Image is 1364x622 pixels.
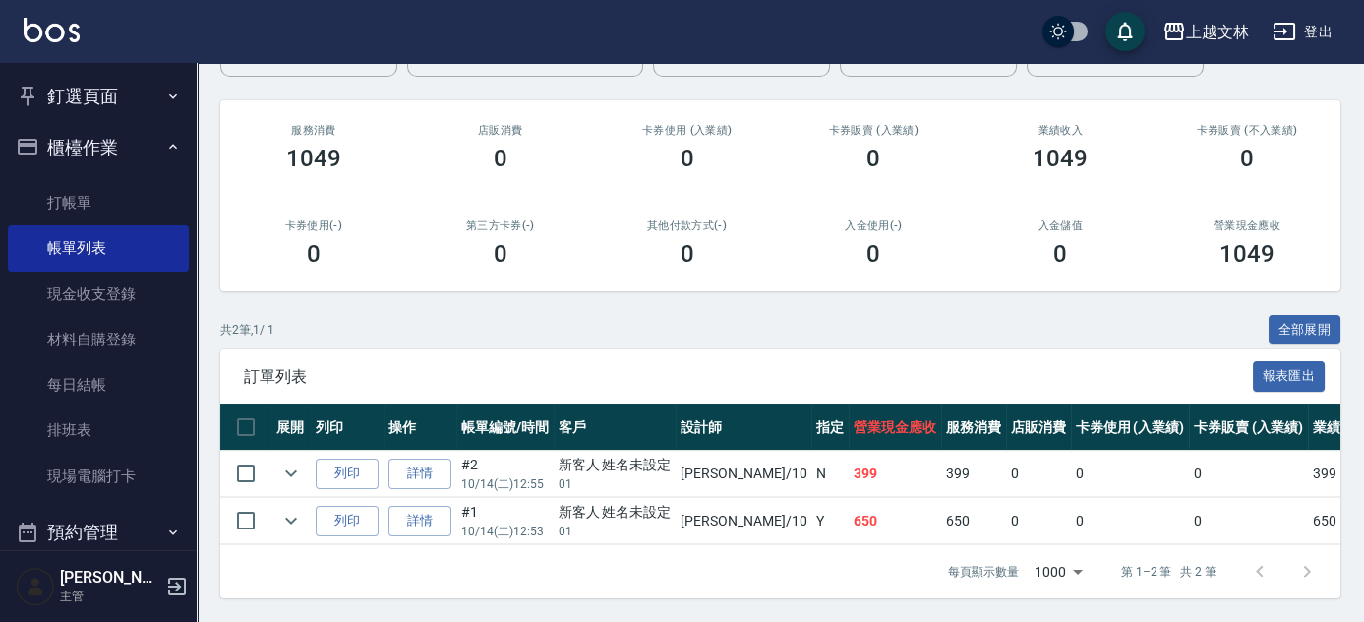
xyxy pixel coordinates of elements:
div: 新客人 姓名未設定 [559,455,672,475]
h2: 卡券使用(-) [244,219,384,232]
p: 10/14 (二) 12:55 [461,475,549,493]
h3: 1049 [1033,145,1088,172]
th: 帳單編號/時間 [456,404,554,451]
a: 每日結帳 [8,362,189,407]
p: 每頁顯示數量 [948,563,1019,581]
div: 新客人 姓名未設定 [559,502,672,523]
h5: [PERSON_NAME] [60,568,160,588]
div: 上越文林 [1186,20,1249,44]
th: 指定 [811,404,849,451]
td: 650 [941,498,1006,544]
td: 0 [1006,498,1071,544]
td: 0 [1071,451,1190,497]
button: 列印 [316,506,379,536]
button: 預約管理 [8,507,189,558]
td: Y [811,498,849,544]
th: 卡券使用 (入業績) [1071,404,1190,451]
td: N [811,451,849,497]
a: 現金收支登錄 [8,272,189,317]
img: Person [16,567,55,606]
p: 10/14 (二) 12:53 [461,523,549,540]
h3: 0 [866,240,880,268]
p: 01 [559,475,672,493]
h2: 其他付款方式(-) [618,219,757,232]
th: 客戶 [554,404,677,451]
a: 材料自購登錄 [8,317,189,362]
button: expand row [276,506,306,535]
h2: 入金使用(-) [803,219,943,232]
button: save [1105,12,1145,51]
button: 報表匯出 [1253,361,1326,392]
button: 登出 [1265,14,1340,50]
td: #1 [456,498,554,544]
h2: 入金儲值 [990,219,1130,232]
button: expand row [276,459,306,488]
a: 帳單列表 [8,225,189,271]
button: 全部展開 [1269,315,1341,345]
a: 打帳單 [8,180,189,225]
button: 列印 [316,459,379,489]
td: 0 [1189,498,1308,544]
p: 01 [559,523,672,540]
td: 0 [1071,498,1190,544]
h3: 0 [866,145,880,172]
button: 櫃檯作業 [8,122,189,173]
h3: 0 [681,240,694,268]
h3: 0 [494,145,507,172]
td: 399 [849,451,941,497]
p: 第 1–2 筆 共 2 筆 [1121,563,1216,581]
h2: 卡券販賣 (不入業績) [1177,124,1317,137]
td: 0 [1006,451,1071,497]
td: #2 [456,451,554,497]
h3: 0 [1053,240,1067,268]
th: 操作 [384,404,456,451]
td: [PERSON_NAME] /10 [676,498,811,544]
button: 上越文林 [1155,12,1257,52]
th: 營業現金應收 [849,404,941,451]
h3: 0 [307,240,321,268]
div: 1000 [1027,545,1090,598]
a: 詳情 [388,459,451,489]
p: 共 2 筆, 1 / 1 [220,321,274,339]
a: 排班表 [8,407,189,453]
h2: 店販消費 [431,124,570,137]
h3: 0 [1240,145,1254,172]
h2: 第三方卡券(-) [431,219,570,232]
td: 399 [941,451,1006,497]
h2: 卡券販賣 (入業績) [803,124,943,137]
h3: 0 [494,240,507,268]
th: 卡券販賣 (入業績) [1189,404,1308,451]
th: 列印 [311,404,384,451]
h3: 1049 [286,145,341,172]
h3: 1049 [1219,240,1275,268]
h2: 業績收入 [990,124,1130,137]
a: 現場電腦打卡 [8,454,189,499]
th: 店販消費 [1006,404,1071,451]
img: Logo [24,18,80,42]
td: [PERSON_NAME] /10 [676,451,811,497]
th: 服務消費 [941,404,1006,451]
th: 展開 [271,404,311,451]
button: 釘選頁面 [8,71,189,122]
a: 詳情 [388,506,451,536]
td: 650 [849,498,941,544]
h3: 0 [681,145,694,172]
a: 報表匯出 [1253,366,1326,385]
span: 訂單列表 [244,367,1253,387]
h3: 服務消費 [244,124,384,137]
h2: 卡券使用 (入業績) [618,124,757,137]
h2: 營業現金應收 [1177,219,1317,232]
th: 設計師 [676,404,811,451]
p: 主管 [60,588,160,605]
td: 0 [1189,451,1308,497]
